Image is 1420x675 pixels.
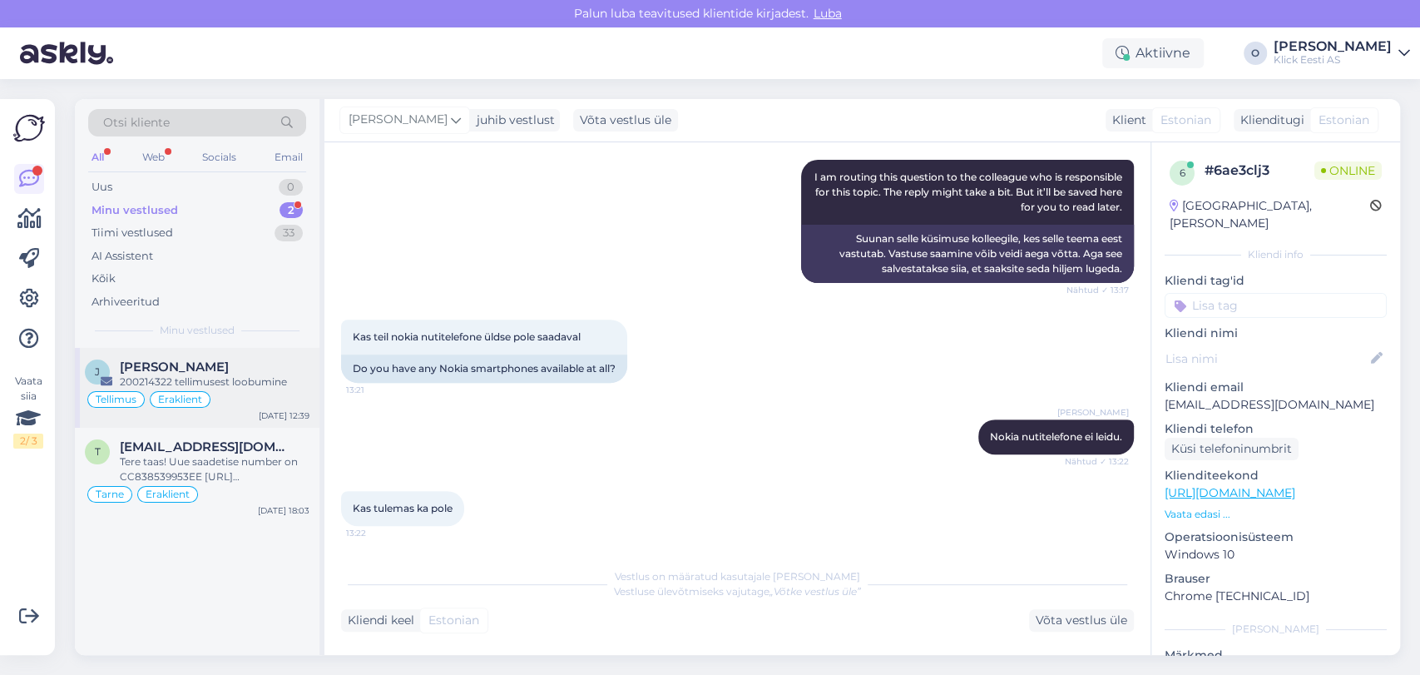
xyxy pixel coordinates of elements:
[1165,293,1387,318] input: Lisa tag
[814,171,1125,213] span: I am routing this question to the colleague who is responsible for this topic. The reply might ta...
[92,179,112,196] div: Uus
[1274,53,1392,67] div: Klick Eesti AS
[92,270,116,287] div: Kõik
[573,109,678,132] div: Võta vestlus üle
[139,146,168,168] div: Web
[1165,379,1387,396] p: Kliendi email
[1065,455,1129,468] span: Nähtud ✓ 13:22
[346,384,408,396] span: 13:21
[990,430,1122,443] span: Nokia nutitelefone ei leidu.
[346,527,408,539] span: 13:22
[1165,325,1387,342] p: Kliendi nimi
[96,395,136,405] span: Tellimus
[1165,467,1387,484] p: Klienditeekond
[1165,247,1387,262] div: Kliendi info
[615,570,860,583] span: Vestlus on määratud kasutajale [PERSON_NAME]
[1319,112,1369,129] span: Estonian
[1160,112,1211,129] span: Estonian
[1165,647,1387,664] p: Märkmed
[1029,609,1134,632] div: Võta vestlus üle
[1165,507,1387,522] p: Vaata edasi ...
[1165,438,1299,460] div: Küsi telefoninumbrit
[1165,622,1387,637] div: [PERSON_NAME]
[809,6,847,21] span: Luba
[1274,40,1392,53] div: [PERSON_NAME]
[353,502,453,514] span: Kas tulemas ka pole
[349,111,448,129] span: [PERSON_NAME]
[258,504,309,517] div: [DATE] 18:03
[341,355,627,383] div: Do you have any Nokia smartphones available at all?
[1170,197,1370,232] div: [GEOGRAPHIC_DATA], [PERSON_NAME]
[428,612,479,629] span: Estonian
[103,114,170,132] span: Otsi kliente
[470,112,555,129] div: juhib vestlust
[120,360,229,375] span: jüri Vegner
[275,225,303,241] div: 33
[13,374,43,449] div: Vaata siia
[1165,485,1295,500] a: [URL][DOMAIN_NAME]
[259,409,309,422] div: [DATE] 12:39
[92,202,178,219] div: Minu vestlused
[1165,570,1387,588] p: Brauser
[1165,420,1387,438] p: Kliendi telefon
[120,375,309,390] div: 200214322 tellimusest loobumine
[1066,284,1129,296] span: Nähtud ✓ 13:17
[353,330,581,343] span: Kas teil nokia nutitelefone üldse pole saadaval
[92,225,173,241] div: Tiimi vestlused
[1102,38,1204,68] div: Aktiivne
[1165,529,1387,546] p: Operatsioonisüsteem
[120,439,293,454] span: tiina.sillatse@gmail.com
[1180,166,1185,179] span: 6
[1165,272,1387,290] p: Kliendi tag'id
[341,612,414,629] div: Kliendi keel
[1106,112,1146,129] div: Klient
[95,445,101,458] span: t
[1165,546,1387,563] p: Windows 10
[1205,161,1314,181] div: # 6ae3clj3
[1244,42,1267,65] div: O
[280,202,303,219] div: 2
[1165,396,1387,414] p: [EMAIL_ADDRESS][DOMAIN_NAME]
[95,365,100,378] span: j
[120,454,309,484] div: Tere taas! Uue saadetise number on CC838539953EE [URL][DOMAIN_NAME]
[279,179,303,196] div: 0
[92,248,153,265] div: AI Assistent
[1274,40,1410,67] a: [PERSON_NAME]Klick Eesti AS
[96,489,124,499] span: Tarne
[271,146,306,168] div: Email
[13,434,43,449] div: 2 / 3
[13,112,45,144] img: Askly Logo
[1314,161,1382,180] span: Online
[146,489,190,499] span: Eraklient
[199,146,240,168] div: Socials
[88,146,107,168] div: All
[158,395,202,405] span: Eraklient
[160,323,235,338] span: Minu vestlused
[769,585,861,598] i: „Võtke vestlus üle”
[801,225,1134,283] div: Suunan selle küsimuse kolleegile, kes selle teema eest vastutab. Vastuse saamine võib veidi aega ...
[92,294,160,310] div: Arhiveeritud
[1057,406,1129,419] span: [PERSON_NAME]
[1165,350,1368,368] input: Lisa nimi
[1234,112,1304,129] div: Klienditugi
[1165,588,1387,605] p: Chrome [TECHNICAL_ID]
[614,585,861,598] span: Vestluse ülevõtmiseks vajutage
